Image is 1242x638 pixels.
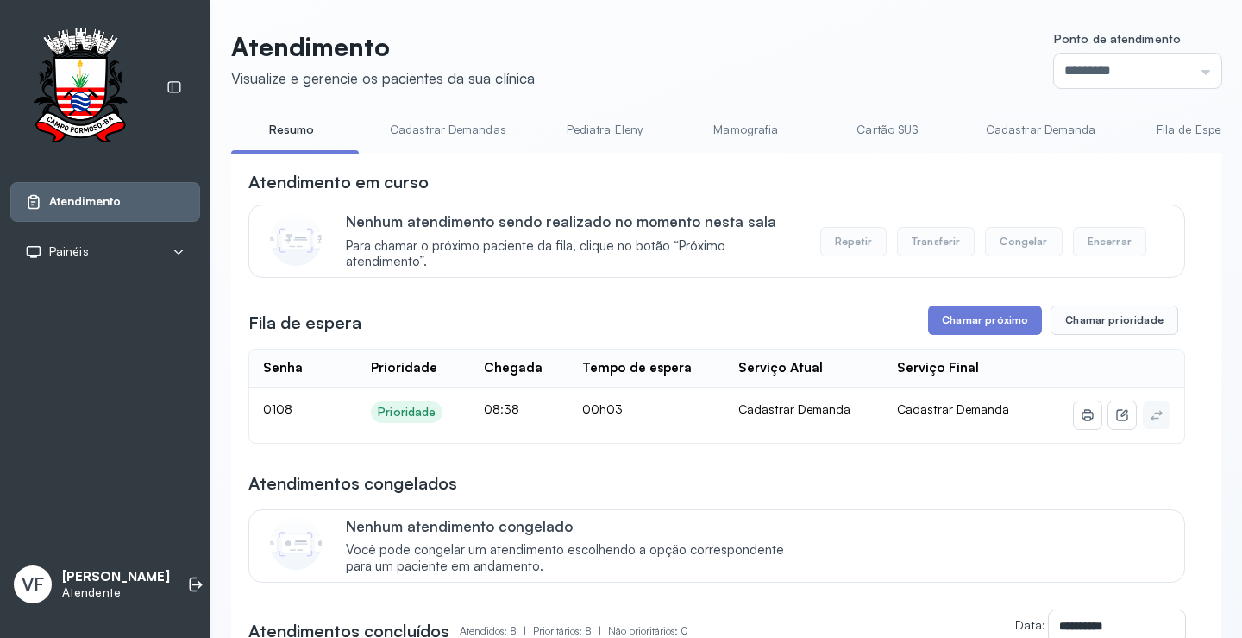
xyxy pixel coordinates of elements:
div: Tempo de espera [582,360,692,376]
a: Cadastrar Demandas [373,116,524,144]
a: Resumo [231,116,352,144]
div: Visualize e gerencie os pacientes da sua clínica [231,69,535,87]
div: Cadastrar Demanda [738,401,869,417]
img: Imagem de CalloutCard [270,214,322,266]
span: Para chamar o próximo paciente da fila, clique no botão “Próximo atendimento”. [346,238,802,271]
h3: Fila de espera [248,311,361,335]
span: 0108 [263,401,292,416]
label: Data: [1015,617,1045,632]
h3: Atendimento em curso [248,170,429,194]
span: 00h03 [582,401,623,416]
p: Atendente [62,585,170,600]
a: Mamografia [686,116,806,144]
a: Cartão SUS [827,116,948,144]
img: Imagem de CalloutCard [270,518,322,570]
span: 08:38 [484,401,519,416]
div: Senha [263,360,303,376]
div: Serviço Final [897,360,979,376]
p: Nenhum atendimento sendo realizado no momento nesta sala [346,212,802,231]
button: Repetir [820,227,887,256]
span: | [524,624,526,637]
div: Serviço Atual [738,360,823,376]
button: Encerrar [1073,227,1146,256]
span: | [599,624,601,637]
button: Chamar próximo [928,306,1042,335]
span: Painéis [49,244,89,259]
button: Congelar [985,227,1062,256]
a: Pediatra Eleny [544,116,665,144]
span: Cadastrar Demanda [897,401,1009,416]
span: Você pode congelar um atendimento escolhendo a opção correspondente para um paciente em andamento. [346,542,802,575]
span: Atendimento [49,194,121,209]
a: Cadastrar Demanda [969,116,1113,144]
h3: Atendimentos congelados [248,471,457,496]
p: Atendimento [231,31,535,62]
button: Chamar prioridade [1051,306,1178,335]
span: Ponto de atendimento [1054,31,1181,46]
a: Atendimento [25,193,185,211]
p: [PERSON_NAME] [62,569,170,585]
p: Nenhum atendimento congelado [346,517,802,535]
button: Transferir [897,227,975,256]
div: Prioridade [378,405,436,420]
img: Logotipo do estabelecimento [18,28,142,148]
div: Chegada [484,360,543,376]
div: Prioridade [371,360,437,376]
